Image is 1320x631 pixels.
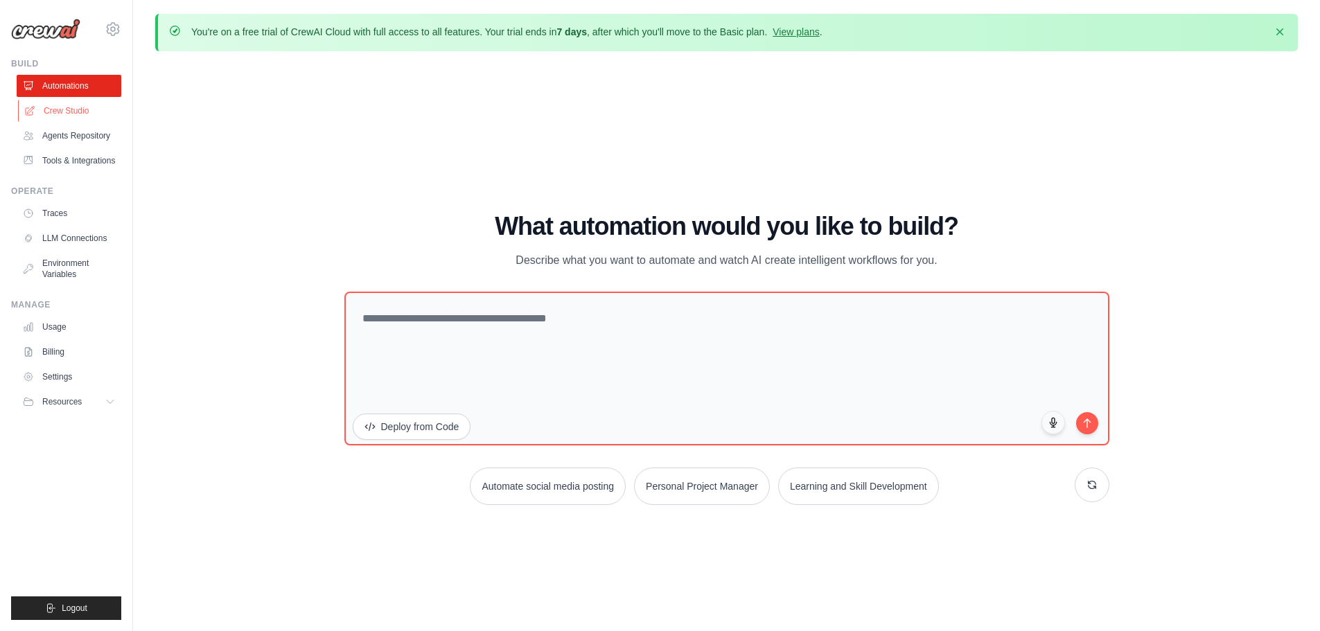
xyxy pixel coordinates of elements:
[11,19,80,39] img: Logo
[18,100,123,122] a: Crew Studio
[556,26,587,37] strong: 7 days
[470,468,626,505] button: Automate social media posting
[17,252,121,285] a: Environment Variables
[353,414,471,440] button: Deploy from Code
[17,125,121,147] a: Agents Repository
[17,227,121,249] a: LLM Connections
[17,341,121,363] a: Billing
[42,396,82,407] span: Resources
[62,603,87,614] span: Logout
[11,299,121,310] div: Manage
[17,316,121,338] a: Usage
[191,25,822,39] p: You're on a free trial of CrewAI Cloud with full access to all features. Your trial ends in , aft...
[11,596,121,620] button: Logout
[11,186,121,197] div: Operate
[634,468,770,505] button: Personal Project Manager
[17,202,121,224] a: Traces
[494,251,960,269] p: Describe what you want to automate and watch AI create intelligent workflows for you.
[17,366,121,388] a: Settings
[778,468,939,505] button: Learning and Skill Development
[344,213,1109,240] h1: What automation would you like to build?
[1251,565,1320,631] iframe: Chat Widget
[17,150,121,172] a: Tools & Integrations
[11,58,121,69] div: Build
[17,75,121,97] a: Automations
[1251,565,1320,631] div: Widget de chat
[17,391,121,413] button: Resources
[773,26,819,37] a: View plans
